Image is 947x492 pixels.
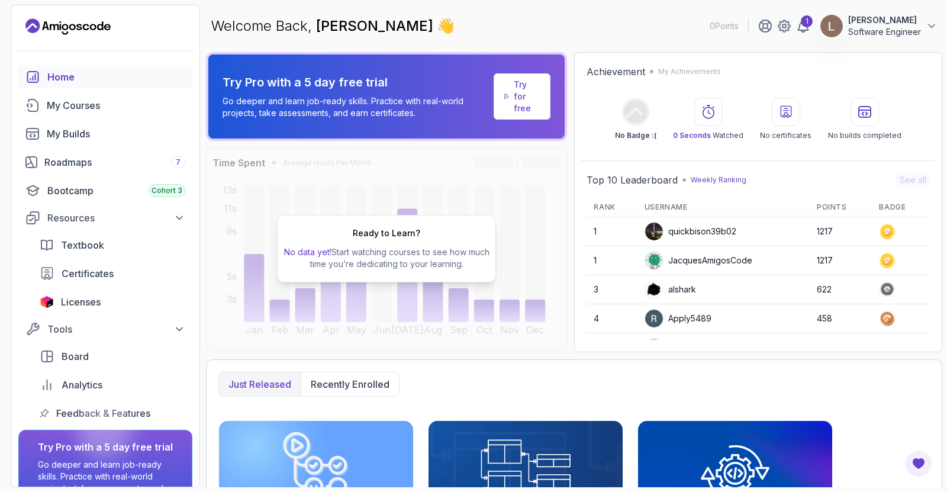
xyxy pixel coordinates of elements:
p: 0 Points [710,20,739,32]
span: Textbook [61,238,104,252]
td: 458 [810,304,872,333]
a: certificates [33,262,192,285]
th: Username [637,198,810,217]
div: Tools [47,322,185,336]
div: 1 [801,15,813,27]
div: jvxdev [645,338,695,357]
td: 4 [587,304,637,333]
p: Recently enrolled [311,377,389,391]
a: analytics [33,373,192,397]
a: textbook [33,233,192,257]
div: Home [47,70,185,84]
a: roadmaps [18,150,192,174]
th: Points [810,198,872,217]
td: 1 [587,217,637,246]
p: Go deeper and learn job-ready skills. Practice with real-world projects, take assessments, and ea... [223,95,489,119]
span: No data yet! [284,247,331,257]
div: Roadmaps [44,155,185,169]
span: 7 [176,157,181,167]
span: Analytics [62,378,102,392]
td: 388 [810,333,872,362]
a: Try for free [514,79,541,114]
p: [PERSON_NAME] [848,14,921,26]
button: Just released [219,372,301,396]
button: Open Feedback Button [904,449,933,478]
td: 1 [587,246,637,275]
a: board [33,345,192,368]
img: user profile image [645,310,663,327]
th: Rank [587,198,637,217]
td: 3 [587,275,637,304]
p: No Badge :( [615,131,656,140]
div: JacquesAmigosCode [645,251,752,270]
img: user profile image [645,281,663,298]
button: Recently enrolled [301,372,399,396]
div: My Builds [47,127,185,141]
div: Resources [47,211,185,225]
p: No certificates [760,131,811,140]
p: Weekly Ranking [691,175,746,185]
span: 0 Seconds [673,131,711,140]
span: 👋 [436,15,458,37]
p: Just released [228,377,291,391]
span: Feedback & Features [56,406,150,420]
div: My Courses [47,98,185,112]
td: 1217 [810,217,872,246]
p: Welcome Back, [211,17,455,36]
a: bootcamp [18,179,192,202]
td: 622 [810,275,872,304]
button: Tools [18,319,192,340]
img: default monster avatar [645,252,663,269]
a: builds [18,122,192,146]
img: user profile image [820,15,843,37]
button: Resources [18,207,192,229]
span: Certificates [62,266,114,281]
div: alshark [645,280,696,299]
span: Cohort 3 [152,186,182,195]
p: Try Pro with a 5 day free trial [223,74,489,91]
p: Watched [673,131,743,140]
p: My Achievements [658,67,721,76]
h2: Achievement [587,65,645,79]
a: courses [18,94,192,117]
h2: Ready to Learn? [353,227,420,239]
a: home [18,65,192,89]
td: 1217 [810,246,872,275]
a: 1 [796,19,810,33]
div: Bootcamp [47,184,185,198]
img: default monster avatar [645,339,663,356]
a: Landing page [25,17,111,36]
h2: Top 10 Leaderboard [587,173,678,187]
button: See all [896,172,930,188]
th: Badge [872,198,930,217]
a: feedback [33,401,192,425]
img: jetbrains icon [40,296,54,308]
p: No builds completed [828,131,901,140]
span: Board [62,349,89,364]
p: Software Engineer [848,26,921,38]
div: Apply5489 [645,309,711,328]
a: licenses [33,290,192,314]
img: user profile image [645,223,663,240]
div: quickbison39b02 [645,222,736,241]
a: Try for free [494,73,551,120]
p: Start watching courses to see how much time you’re dedicating to your learning. [282,246,491,270]
td: 5 [587,333,637,362]
span: Licenses [61,295,101,309]
span: [PERSON_NAME] [316,17,437,34]
button: user profile image[PERSON_NAME]Software Engineer [820,14,938,38]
